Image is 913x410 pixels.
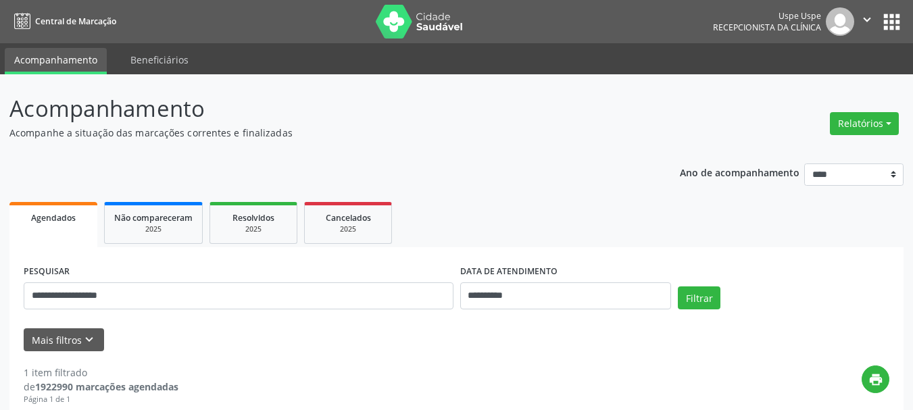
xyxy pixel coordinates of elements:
[868,372,883,387] i: print
[5,48,107,74] a: Acompanhamento
[460,261,558,282] label: DATA DE ATENDIMENTO
[121,48,198,72] a: Beneficiários
[220,224,287,234] div: 2025
[854,7,880,36] button: 
[35,380,178,393] strong: 1922990 marcações agendadas
[880,10,904,34] button: apps
[24,365,178,380] div: 1 item filtrado
[830,112,899,135] button: Relatórios
[24,328,104,352] button: Mais filtroskeyboard_arrow_down
[232,212,274,224] span: Resolvidos
[9,126,635,140] p: Acompanhe a situação das marcações correntes e finalizadas
[9,10,116,32] a: Central de Marcação
[24,394,178,405] div: Página 1 de 1
[82,332,97,347] i: keyboard_arrow_down
[9,92,635,126] p: Acompanhamento
[826,7,854,36] img: img
[860,12,874,27] i: 
[31,212,76,224] span: Agendados
[862,365,889,393] button: print
[24,261,70,282] label: PESQUISAR
[678,286,720,309] button: Filtrar
[35,16,116,27] span: Central de Marcação
[680,163,799,180] p: Ano de acompanhamento
[713,10,821,22] div: Uspe Uspe
[114,212,193,224] span: Não compareceram
[326,212,371,224] span: Cancelados
[713,22,821,33] span: Recepcionista da clínica
[314,224,382,234] div: 2025
[24,380,178,394] div: de
[114,224,193,234] div: 2025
